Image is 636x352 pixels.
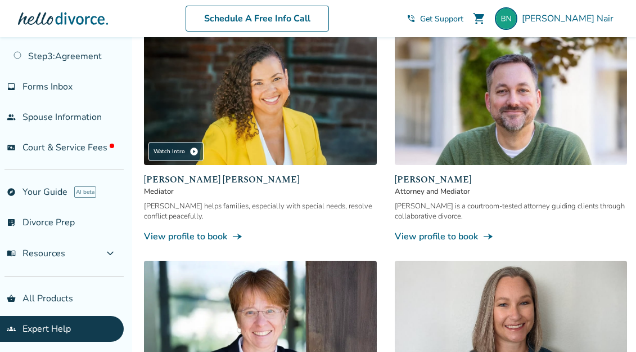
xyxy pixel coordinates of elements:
[395,201,628,221] div: [PERSON_NAME] is a courtroom-tested attorney guiding clients through collaborative divorce.
[144,201,377,221] div: [PERSON_NAME] helps families, especially with special needs, resolve conflict peacefully.
[395,186,628,197] span: Attorney and Mediator
[144,186,377,197] span: Mediator
[395,173,628,186] span: [PERSON_NAME]
[395,34,628,165] img: Neil Forester
[144,230,377,243] a: View profile to bookline_end_arrow_notch
[190,147,199,156] span: play_circle
[22,81,73,93] span: Forms Inbox
[7,324,16,333] span: groups
[232,231,243,242] span: line_end_arrow_notch
[7,247,65,260] span: Resources
[7,143,16,152] span: universal_currency_alt
[7,188,16,197] span: explore
[482,231,494,242] span: line_end_arrow_notch
[395,230,628,243] a: View profile to bookline_end_arrow_notch
[7,82,16,91] span: inbox
[407,14,416,23] span: phone_in_talk
[74,186,96,198] span: AI beta
[420,14,463,24] span: Get Support
[7,249,16,258] span: menu_book
[407,14,463,24] a: phone_in_talkGet Support
[7,113,16,122] span: people
[522,12,618,25] span: [PERSON_NAME] Nair
[144,34,377,165] img: Claudia Brown Coulter
[580,298,636,352] iframe: Chat Widget
[103,247,117,260] span: expand_more
[144,173,377,186] span: [PERSON_NAME] [PERSON_NAME]
[472,12,486,25] span: shopping_cart
[495,7,517,30] img: binduvnair786@gmail.com
[22,141,114,154] span: Court & Service Fees
[148,142,204,161] div: Watch Intro
[186,6,329,32] a: Schedule A Free Info Call
[7,294,16,303] span: shopping_basket
[7,218,16,227] span: list_alt_check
